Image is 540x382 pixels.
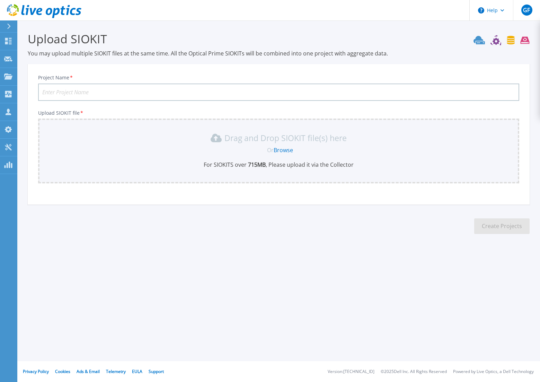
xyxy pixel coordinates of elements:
a: Ads & Email [77,368,100,374]
a: Cookies [55,368,70,374]
h3: Upload SIOKIT [28,31,530,47]
p: Drag and Drop SIOKIT file(s) here [224,134,347,141]
div: Drag and Drop SIOKIT file(s) here OrBrowseFor SIOKITS over 715MB, Please upload it via the Collector [42,132,515,168]
p: For SIOKITS over , Please upload it via the Collector [42,161,515,168]
span: Or [267,146,274,154]
a: Privacy Policy [23,368,49,374]
input: Enter Project Name [38,84,519,101]
b: 715 MB [247,161,266,168]
label: Project Name [38,75,73,80]
a: EULA [132,368,142,374]
a: Telemetry [106,368,126,374]
a: Browse [274,146,293,154]
button: Create Projects [474,218,530,234]
p: Upload SIOKIT file [38,110,519,116]
span: GF [523,7,530,13]
li: Version: [TECHNICAL_ID] [328,370,374,374]
p: You may upload multiple SIOKIT files at the same time. All the Optical Prime SIOKITs will be comb... [28,50,530,57]
a: Support [149,368,164,374]
li: Powered by Live Optics, a Dell Technology [453,370,534,374]
li: © 2025 Dell Inc. All Rights Reserved [381,370,447,374]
